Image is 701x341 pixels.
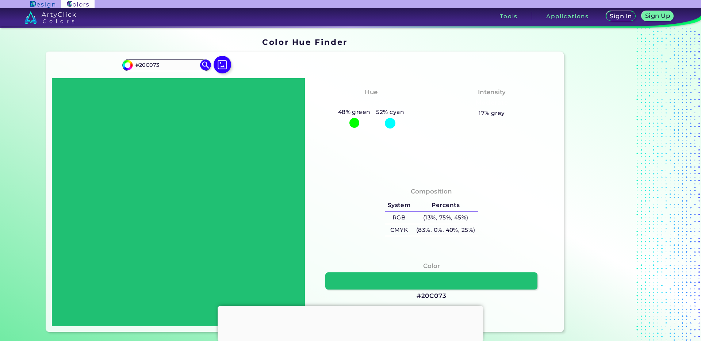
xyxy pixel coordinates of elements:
[262,37,347,47] h1: Color Hue Finder
[335,107,374,117] h5: 48% green
[478,87,506,97] h4: Intensity
[611,14,631,19] h5: Sign In
[218,306,483,339] iframe: Advertisement
[385,212,413,224] h5: RGB
[643,12,672,21] a: Sign Up
[546,14,589,19] h3: Applications
[214,56,231,73] img: icon picture
[413,224,478,236] h5: (83%, 0%, 40%, 25%)
[646,13,669,19] h5: Sign Up
[133,60,200,70] input: type color..
[567,35,658,335] iframe: Advertisement
[607,12,634,21] a: Sign In
[348,99,394,107] h3: Green-Cyan
[385,199,413,211] h5: System
[411,186,452,197] h4: Composition
[413,199,478,211] h5: Percents
[374,107,407,117] h5: 52% cyan
[472,99,511,107] h3: Moderate
[365,87,378,97] h4: Hue
[385,224,413,236] h5: CMYK
[30,1,55,8] img: ArtyClick Design logo
[500,14,518,19] h3: Tools
[417,292,447,300] h3: #20C073
[479,108,505,118] h5: 17% grey
[200,60,211,70] img: icon search
[413,212,478,224] h5: (13%, 75%, 45%)
[24,11,76,24] img: logo_artyclick_colors_white.svg
[423,261,440,271] h4: Color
